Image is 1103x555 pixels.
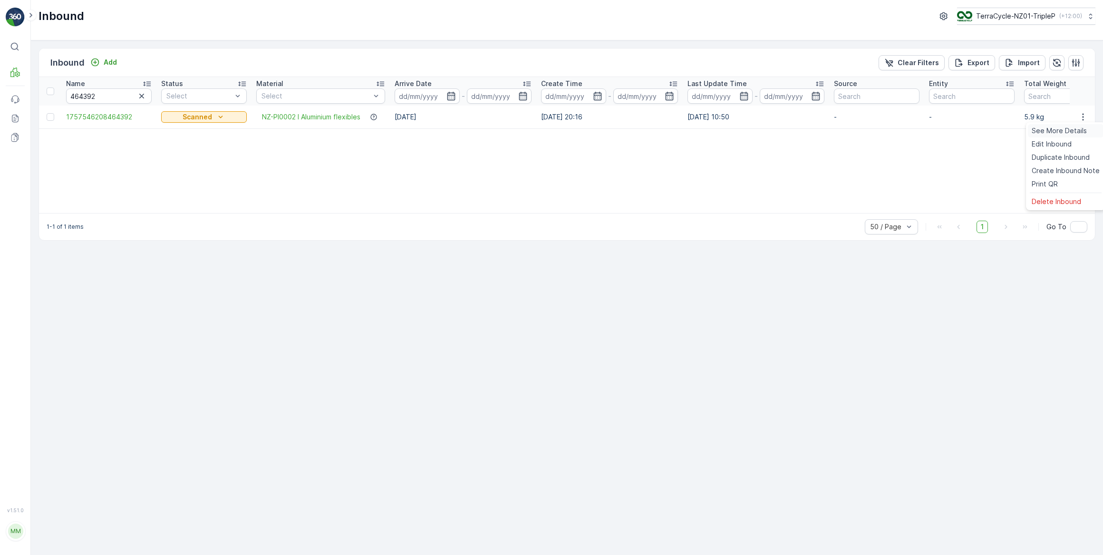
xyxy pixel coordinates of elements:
input: dd/mm/yyyy [541,88,606,104]
button: Import [999,55,1045,70]
input: dd/mm/yyyy [467,88,532,104]
img: TC_7kpGtVS.png [957,11,972,21]
span: Edit Inbound [1032,139,1072,149]
p: Entity [929,79,948,88]
button: Export [948,55,995,70]
input: Search [834,88,919,104]
span: Print QR [1032,179,1058,189]
p: - [608,90,611,102]
span: Go To [1046,222,1066,232]
span: Create Inbound Note [1032,166,1100,175]
p: Scanned [183,112,212,122]
p: TerraCycle-NZ01-TripleP [976,11,1055,21]
p: - [755,90,758,102]
button: Clear Filters [879,55,945,70]
input: dd/mm/yyyy [760,88,825,104]
span: Duplicate Inbound [1032,153,1090,162]
p: Add [104,58,117,67]
a: NZ-PI0002 I Aluminium flexibles [262,112,360,122]
p: ( +12:00 ) [1059,12,1082,20]
span: 1 [977,221,988,233]
img: logo [6,8,25,27]
p: Inbound [50,56,85,69]
p: Create Time [541,79,582,88]
p: Source [834,79,857,88]
button: Scanned [161,111,247,123]
p: Total Weight [1024,79,1066,88]
p: Status [161,79,183,88]
input: Search [66,88,152,104]
p: - [462,90,465,102]
p: Clear Filters [898,58,939,68]
td: [DATE] [390,106,536,128]
p: Last Update Time [687,79,747,88]
input: dd/mm/yyyy [613,88,678,104]
p: 1-1 of 1 items [47,223,84,231]
p: - [834,112,919,122]
button: MM [6,515,25,547]
p: Select [261,91,370,101]
p: Name [66,79,85,88]
a: 1757546208464392 [66,112,152,122]
span: See More Details [1032,126,1087,136]
input: dd/mm/yyyy [395,88,460,104]
div: Toggle Row Selected [47,113,54,121]
input: Search [929,88,1015,104]
div: MM [8,524,23,539]
p: Inbound [39,9,84,24]
p: Arrive Date [395,79,432,88]
p: - [929,112,1015,122]
p: Export [968,58,989,68]
p: Material [256,79,283,88]
button: Add [87,57,121,68]
p: Import [1018,58,1040,68]
button: TerraCycle-NZ01-TripleP(+12:00) [957,8,1095,25]
span: Delete Inbound [1032,197,1081,206]
input: dd/mm/yyyy [687,88,753,104]
td: [DATE] 20:16 [536,106,683,128]
td: [DATE] 10:50 [683,106,829,128]
p: Select [166,91,232,101]
span: v 1.51.0 [6,507,25,513]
